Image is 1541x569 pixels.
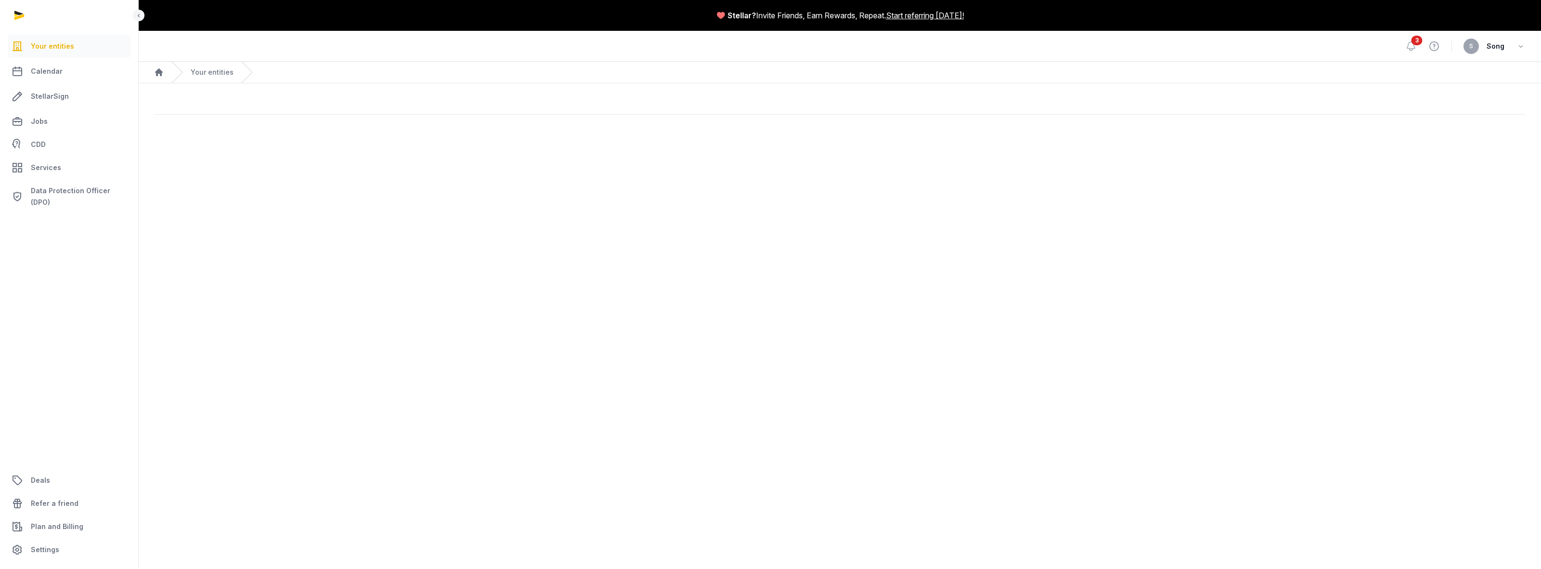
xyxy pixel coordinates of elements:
[31,521,83,532] span: Plan and Billing
[8,35,131,58] a: Your entities
[8,60,131,83] a: Calendar
[31,139,46,150] span: CDD
[1463,39,1479,54] button: S
[191,67,234,77] a: Your entities
[31,116,48,127] span: Jobs
[31,498,78,509] span: Refer a friend
[8,110,131,133] a: Jobs
[8,538,131,561] a: Settings
[8,492,131,515] a: Refer a friend
[8,156,131,179] a: Services
[1411,36,1423,45] span: 3
[139,62,1541,83] nav: Breadcrumb
[1487,40,1504,52] span: Song
[31,185,127,208] span: Data Protection Officer (DPO)
[31,66,63,77] span: Calendar
[31,40,74,52] span: Your entities
[31,544,59,556] span: Settings
[886,10,964,21] a: Start referring [DATE]!
[1469,43,1473,49] span: S
[8,135,131,154] a: CDD
[31,162,61,173] span: Services
[8,85,131,108] a: StellarSign
[31,475,50,486] span: Deals
[8,181,131,212] a: Data Protection Officer (DPO)
[728,10,756,21] span: Stellar?
[8,515,131,538] a: Plan and Billing
[31,91,69,102] span: StellarSign
[8,469,131,492] a: Deals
